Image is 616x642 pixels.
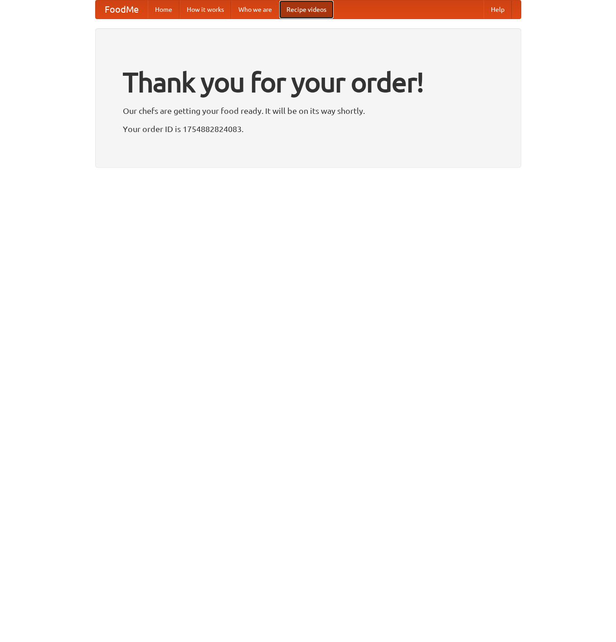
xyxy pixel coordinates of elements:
[123,122,494,136] p: Your order ID is 1754882824083.
[179,0,231,19] a: How it works
[148,0,179,19] a: Home
[96,0,148,19] a: FoodMe
[279,0,334,19] a: Recipe videos
[484,0,512,19] a: Help
[123,104,494,118] p: Our chefs are getting your food ready. It will be on its way shortly.
[231,0,279,19] a: Who we are
[123,60,494,104] h1: Thank you for your order!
